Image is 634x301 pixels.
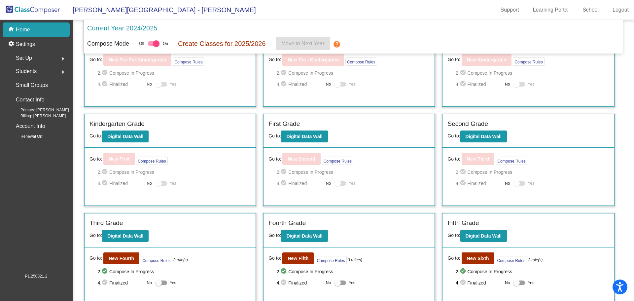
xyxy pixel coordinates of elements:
[447,156,460,163] span: Go to:
[103,153,135,165] button: New First
[467,256,489,261] b: New Sixth
[89,56,102,63] span: Go to:
[59,55,67,63] mat-icon: arrow_right
[101,80,109,88] mat-icon: check_circle
[326,280,331,286] span: No
[280,279,288,287] mat-icon: check_circle
[280,179,288,187] mat-icon: check_circle
[16,81,48,90] p: Small Groups
[282,252,314,264] button: New Fifth
[496,256,527,264] button: Compose Rules
[89,218,123,228] label: Third Grade
[10,107,69,113] span: Primary: [PERSON_NAME]
[59,68,67,76] mat-icon: arrow_right
[276,37,330,50] button: Move to Next Year
[170,279,176,287] span: Yes
[268,133,281,138] span: Go to:
[447,218,479,228] label: Fifth Grade
[109,156,129,162] b: New First
[10,133,43,139] span: Renewal On:
[281,41,325,46] span: Move to Next Year
[173,57,204,66] button: Compose Rules
[66,5,256,15] span: [PERSON_NAME][GEOGRAPHIC_DATA] - [PERSON_NAME]
[456,80,502,88] span: 4. Finalized
[349,80,355,88] span: Yes
[170,179,176,187] span: Yes
[89,119,145,129] label: Kindergarten Grade
[16,40,35,48] p: Settings
[456,168,609,176] span: 2. Compose In Progress
[288,156,315,162] b: New Second
[282,54,344,66] button: New Pre - Kindergarten
[87,39,129,48] p: Compose Mode
[16,122,45,131] p: Account Info
[281,131,328,142] button: Digital Data Wall
[280,168,288,176] mat-icon: check_circle
[462,54,512,66] button: New Kindergarten
[282,153,320,165] button: New Second
[103,252,139,264] button: New Fourth
[447,56,460,63] span: Go to:
[466,134,502,139] b: Digital Data Wall
[107,233,143,239] b: Digital Data Wall
[281,230,328,242] button: Digital Data Wall
[345,57,377,66] button: Compose Rules
[447,255,460,262] span: Go to:
[163,41,168,47] span: On
[348,257,362,263] i: 3 rule(s)
[456,268,609,276] span: 2. Compose In Progress
[326,180,331,186] span: No
[349,179,355,187] span: Yes
[107,134,143,139] b: Digital Data Wall
[89,233,102,238] span: Go to:
[460,131,507,142] button: Digital Data Wall
[447,233,460,238] span: Go to:
[101,279,109,287] mat-icon: check_circle
[101,168,109,176] mat-icon: check_circle
[460,230,507,242] button: Digital Data Wall
[16,54,32,63] span: Set Up
[268,156,281,163] span: Go to:
[326,81,331,87] span: No
[528,80,534,88] span: Yes
[460,168,468,176] mat-icon: check_circle
[288,57,339,62] b: New Pre - Kindergarten
[447,119,488,129] label: Second Grade
[460,80,468,88] mat-icon: check_circle
[97,268,251,276] span: 2. Compose In Progress
[89,133,102,138] span: Go to:
[496,157,527,165] button: Compose Rules
[460,179,468,187] mat-icon: check_circle
[528,257,543,263] i: 3 rule(s)
[495,5,524,15] a: Support
[109,256,134,261] b: New Fourth
[139,41,144,47] span: Off
[170,80,176,88] span: Yes
[288,256,308,261] b: New Fifth
[178,39,266,49] p: Create Classes for 2025/2026
[322,157,353,165] button: Compose Rules
[277,69,430,77] span: 2. Compose In Progress
[97,179,143,187] span: 4. Finalized
[528,179,534,187] span: Yes
[505,180,510,186] span: No
[101,69,109,77] mat-icon: check_circle
[97,69,251,77] span: 2. Compose In Progress
[277,179,323,187] span: 4. Finalized
[607,5,634,15] a: Logout
[268,119,300,129] label: First Grade
[280,268,288,276] mat-icon: check_circle
[456,69,609,77] span: 2. Compose In Progress
[10,113,66,119] span: Billing: [PERSON_NAME]
[277,268,430,276] span: 2. Compose In Progress
[147,180,152,186] span: No
[505,81,510,87] span: No
[577,5,604,15] a: School
[97,279,143,287] span: 4. Finalized
[528,5,574,15] a: Learning Portal
[513,57,544,66] button: Compose Rules
[286,134,322,139] b: Digital Data Wall
[467,156,489,162] b: New Third
[16,95,44,104] p: Contact Info
[349,279,355,287] span: Yes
